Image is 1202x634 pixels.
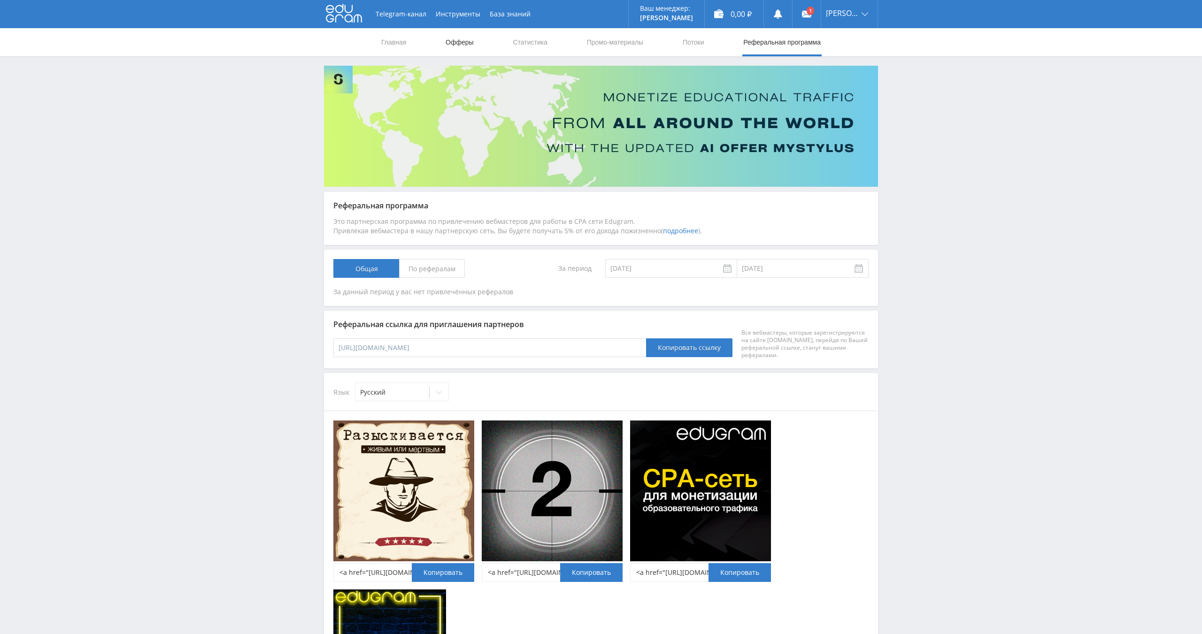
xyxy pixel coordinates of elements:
span: Копировать [720,569,759,576]
a: подробнее [663,226,698,235]
a: Реферальная программа [742,28,822,56]
div: Язык [333,382,869,401]
div: Реферальная ссылка для приглашения партнеров [333,320,869,328]
span: [PERSON_NAME] [826,9,859,17]
span: ( ). [661,226,702,235]
div: Реферальная программа [333,201,869,210]
button: Копировать [709,563,771,582]
span: Копировать [424,569,462,576]
a: Главная [380,28,407,56]
div: Это партнерская программа по привлечению вебмастеров для работы в CPA сети Edugram. Привлекая веб... [333,217,869,236]
a: Промо-материалы [586,28,644,56]
button: Копировать ссылку [646,338,732,357]
span: По рефералам [399,259,465,278]
img: Banner [324,66,878,187]
p: Ваш менеджер: [640,5,693,12]
p: [PERSON_NAME] [640,14,693,22]
span: Общая [333,259,399,278]
div: За период [515,259,596,278]
span: Копировать [572,569,611,576]
button: Копировать [560,563,623,582]
div: За данный период у вас нет привлечённых рефералов [333,287,869,297]
a: Потоки [682,28,705,56]
div: Все вебмастеры, которые зарегистрируются на сайте [DOMAIN_NAME], перейдя по Вашей реферальной ссы... [741,329,868,359]
button: Копировать [412,563,474,582]
a: Офферы [445,28,475,56]
a: Статистика [512,28,548,56]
